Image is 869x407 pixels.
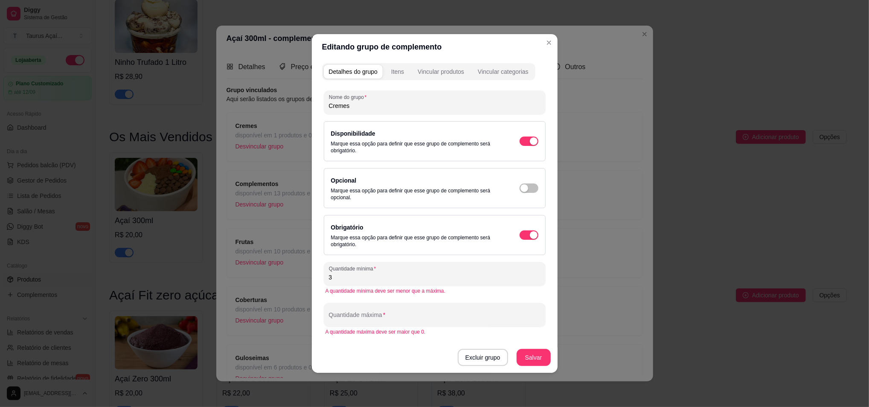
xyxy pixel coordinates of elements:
[326,288,544,294] div: A quantidade mínima deve ser menor que a máxima.
[329,265,379,272] label: Quantidade mínima
[478,67,529,76] div: Vincular categorias
[326,329,544,335] div: A quantidade máxima deve ser maior que 0.
[312,34,558,60] header: Editando grupo de complemento
[329,102,541,110] input: Nome do grupo
[329,93,369,101] label: Nome do grupo
[329,314,541,323] input: Quantidade máxima
[418,67,464,76] div: Vincular produtos
[322,63,535,80] div: complement-group
[329,67,378,76] div: Detalhes do grupo
[331,177,357,184] label: Opcional
[517,349,551,366] button: Salvar
[322,63,547,80] div: complement-group
[458,349,508,366] button: Excluir grupo
[331,234,503,248] p: Marque essa opção para definir que esse grupo de complemento será obrigatório.
[331,130,375,137] label: Disponibilidade
[542,36,556,49] button: Close
[331,140,503,154] p: Marque essa opção para definir que esse grupo de complemento será obrigatório.
[329,273,541,282] input: Quantidade mínima
[331,224,363,231] label: Obrigatório
[331,187,503,201] p: Marque essa opção para definir que esse grupo de complemento será opcional.
[391,67,404,76] div: Itens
